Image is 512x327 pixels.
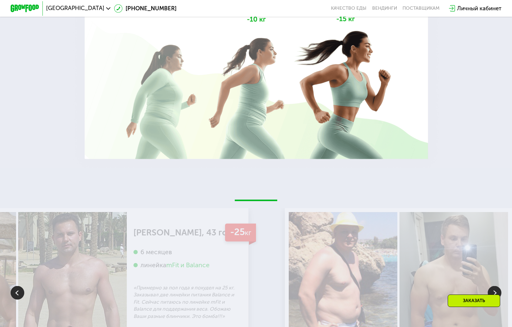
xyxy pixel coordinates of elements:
div: -25 [225,224,256,242]
div: линейка [133,261,238,269]
div: mFit и Balance [166,261,210,269]
span: [GEOGRAPHIC_DATA] [46,5,104,11]
span: кг [245,229,251,237]
div: Личный кабинет [457,4,501,13]
a: Качество еды [331,5,366,11]
div: поставщикам [403,5,440,11]
p: «Примерно за пол года я похудел на 25 кг. Заказывал две линейки питания Balance и Fit. Сейчас пит... [133,284,238,320]
img: Slide right [488,286,501,300]
img: Slide left [11,286,24,300]
div: [PERSON_NAME], 43 года [133,229,238,236]
div: 6 месяцев [133,248,238,256]
a: Вендинги [372,5,397,11]
a: [PHONE_NUMBER] [114,4,177,13]
div: Заказать [448,295,500,307]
